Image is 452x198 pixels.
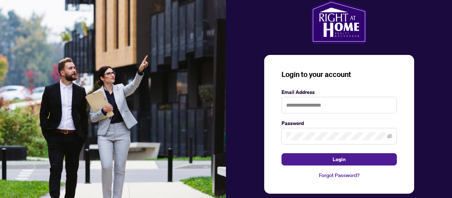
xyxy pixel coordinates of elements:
h3: Login to your account [282,69,397,79]
span: Login [333,154,346,165]
button: Login [282,153,397,165]
span: eye-invisible [387,134,392,139]
a: Forgot Password? [282,171,397,179]
label: Email Address [282,88,397,96]
label: Password [282,119,397,127]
